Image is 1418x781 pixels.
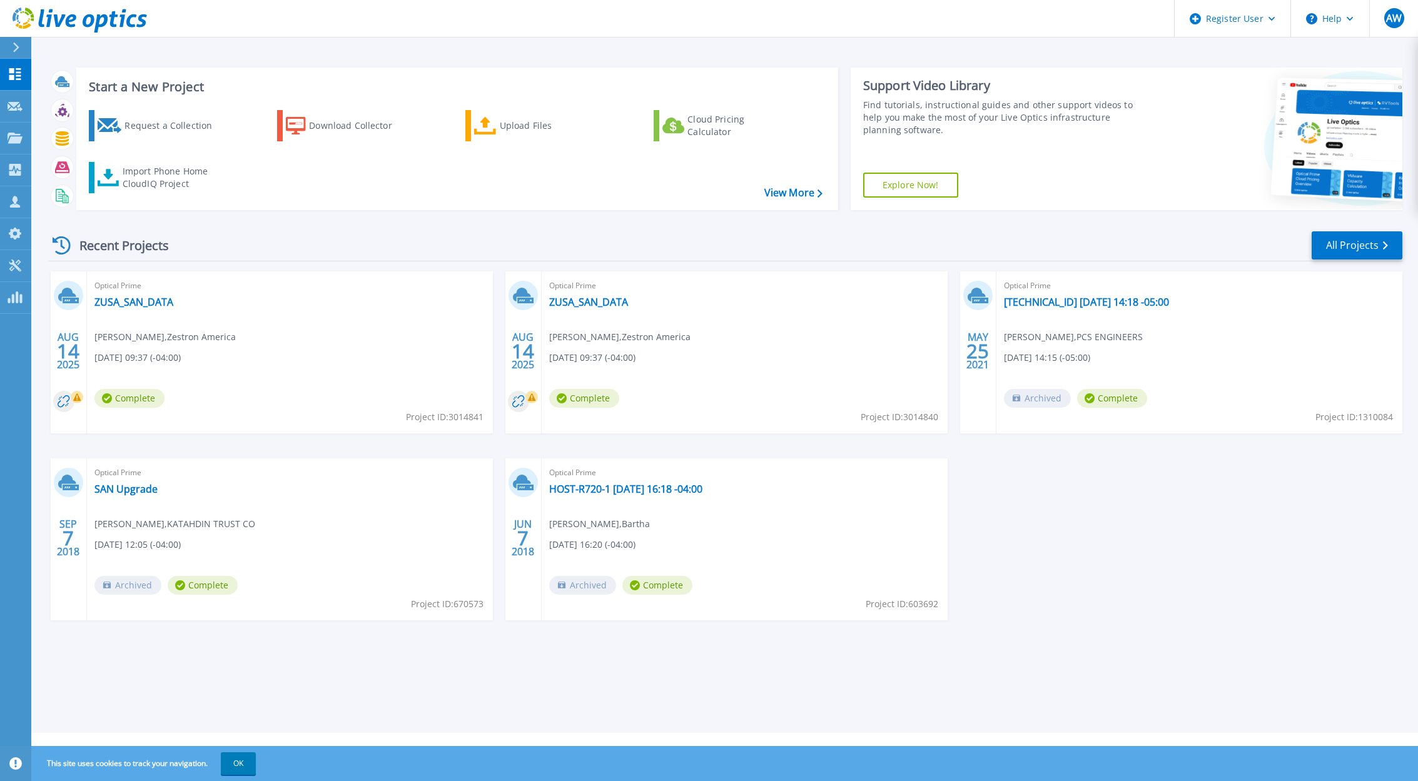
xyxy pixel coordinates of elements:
[1004,330,1143,344] span: [PERSON_NAME] , PCS ENGINEERS
[654,110,793,141] a: Cloud Pricing Calculator
[500,113,600,138] div: Upload Files
[549,466,940,480] span: Optical Prime
[549,517,650,531] span: [PERSON_NAME] , Bartha
[549,483,702,495] a: HOST-R720-1 [DATE] 16:18 -04:00
[1077,389,1147,408] span: Complete
[94,296,173,308] a: ZUSA_SAN_DATA
[966,346,989,356] span: 25
[549,538,636,552] span: [DATE] 16:20 (-04:00)
[94,483,158,495] a: SAN Upgrade
[966,328,990,374] div: MAY 2021
[94,330,236,344] span: [PERSON_NAME] , Zestron America
[34,752,256,775] span: This site uses cookies to track your navigation.
[94,538,181,552] span: [DATE] 12:05 (-04:00)
[94,517,255,531] span: [PERSON_NAME] , KATAHDIN TRUST CO
[866,597,938,611] span: Project ID: 603692
[549,296,628,308] a: ZUSA_SAN_DATA
[687,113,787,138] div: Cloud Pricing Calculator
[863,173,958,198] a: Explore Now!
[549,389,619,408] span: Complete
[861,410,938,424] span: Project ID: 3014840
[94,576,161,595] span: Archived
[94,466,485,480] span: Optical Prime
[465,110,605,141] a: Upload Files
[549,330,691,344] span: [PERSON_NAME] , Zestron America
[549,351,636,365] span: [DATE] 09:37 (-04:00)
[549,279,940,293] span: Optical Prime
[56,515,80,561] div: SEP 2018
[511,515,535,561] div: JUN 2018
[863,99,1147,136] div: Find tutorials, instructional guides and other support videos to help you make the most of your L...
[1386,13,1402,23] span: AW
[1004,279,1395,293] span: Optical Prime
[63,533,74,543] span: 7
[94,389,165,408] span: Complete
[168,576,238,595] span: Complete
[89,80,822,94] h3: Start a New Project
[1004,389,1071,408] span: Archived
[1004,351,1090,365] span: [DATE] 14:15 (-05:00)
[764,187,823,199] a: View More
[48,230,186,261] div: Recent Projects
[57,346,79,356] span: 14
[277,110,417,141] a: Download Collector
[124,113,225,138] div: Request a Collection
[517,533,529,543] span: 7
[94,279,485,293] span: Optical Prime
[622,576,692,595] span: Complete
[512,346,534,356] span: 14
[411,597,484,611] span: Project ID: 670573
[406,410,484,424] span: Project ID: 3014841
[309,113,409,138] div: Download Collector
[1315,410,1393,424] span: Project ID: 1310084
[123,165,220,190] div: Import Phone Home CloudIQ Project
[549,576,616,595] span: Archived
[89,110,228,141] a: Request a Collection
[1312,231,1402,259] a: All Projects
[1004,296,1169,308] a: [TECHNICAL_ID] [DATE] 14:18 -05:00
[863,78,1147,94] div: Support Video Library
[511,328,535,374] div: AUG 2025
[221,752,256,775] button: OK
[56,328,80,374] div: AUG 2025
[94,351,181,365] span: [DATE] 09:37 (-04:00)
